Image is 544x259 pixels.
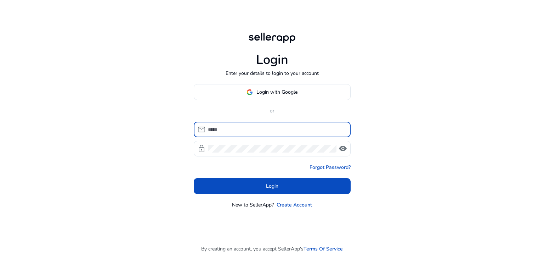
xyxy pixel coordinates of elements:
[197,144,206,153] span: lock
[197,125,206,134] span: mail
[194,107,351,115] p: or
[226,70,319,77] p: Enter your details to login to your account
[246,89,253,95] img: google-logo.svg
[304,245,343,253] a: Terms Of Service
[256,52,288,67] h1: Login
[232,201,274,209] p: New to SellerApp?
[277,201,312,209] a: Create Account
[194,178,351,194] button: Login
[256,88,297,96] span: Login with Google
[194,84,351,100] button: Login with Google
[266,182,278,190] span: Login
[339,144,347,153] span: visibility
[310,164,351,171] a: Forgot Password?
